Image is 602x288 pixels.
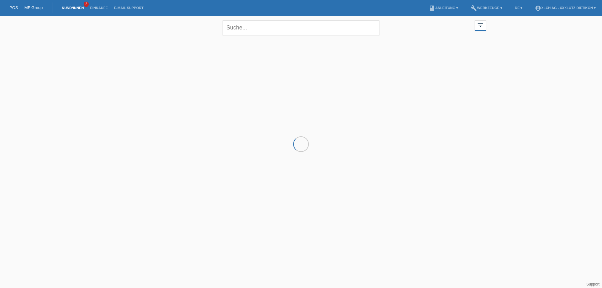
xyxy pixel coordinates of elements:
a: Support [586,282,599,286]
a: bookAnleitung ▾ [426,6,461,10]
a: Kund*innen [59,6,87,10]
a: buildWerkzeuge ▾ [467,6,505,10]
a: E-Mail Support [111,6,147,10]
i: account_circle [535,5,541,11]
i: filter_list [477,22,484,29]
input: Suche... [223,20,379,35]
a: DE ▾ [512,6,525,10]
a: POS — MF Group [9,5,43,10]
a: account_circleXLCH AG - XXXLutz Dietikon ▾ [532,6,599,10]
i: build [471,5,477,11]
a: Einkäufe [87,6,111,10]
i: book [429,5,435,11]
span: 2 [84,2,89,7]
